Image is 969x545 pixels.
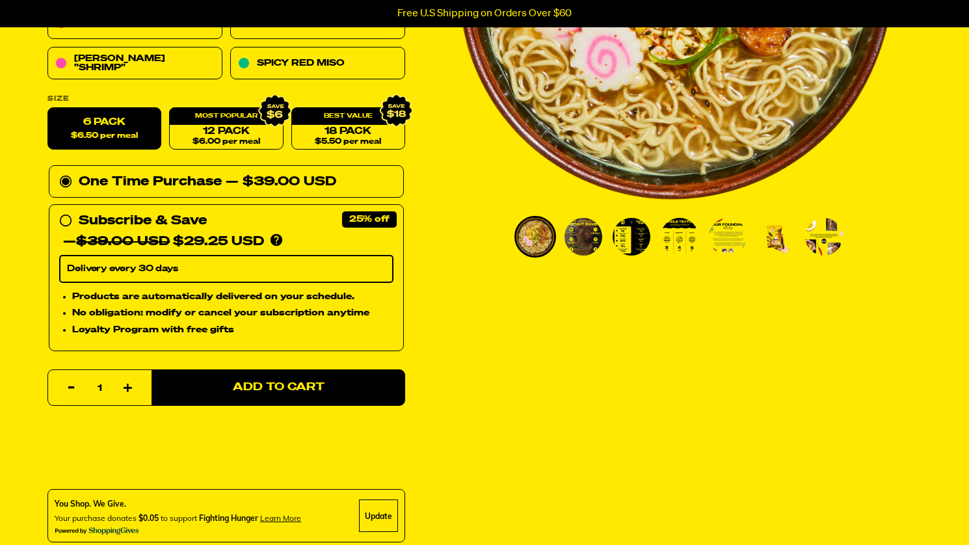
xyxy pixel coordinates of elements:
span: Add to Cart [233,382,325,393]
span: $6.00 per meal [192,138,260,146]
div: One Time Purchase [59,172,393,193]
img: Black Garlic "Chicken" Ramen [613,218,650,256]
img: Black Garlic "Chicken" Ramen [564,218,602,256]
li: Loyalty Program with free gifts [72,323,393,338]
img: Black Garlic "Chicken" Ramen [709,218,747,256]
input: quantity [56,370,144,406]
li: Go to slide 4 [659,216,700,258]
div: — $29.25 USD [63,232,264,252]
li: Go to slide 7 [803,216,845,258]
div: You Shop. We Give. [55,498,301,510]
span: $5.50 per meal [315,138,381,146]
img: Black Garlic "Chicken" Ramen [805,218,843,256]
li: Go to slide 1 [514,216,556,258]
li: Go to slide 6 [755,216,797,258]
select: Subscribe & Save —$39.00 USD$29.25 USD Products are automatically delivered on your schedule. No ... [59,256,393,283]
span: to support [161,513,197,523]
label: Size [47,96,405,103]
div: Subscribe & Save [79,211,207,232]
li: Go to slide 3 [611,216,652,258]
a: [PERSON_NAME] "Shrimp" [47,47,222,80]
del: $39.00 USD [76,235,170,248]
li: Products are automatically delivered on your schedule. [72,289,393,304]
div: PDP main carousel thumbnails [458,216,895,258]
div: — $39.00 USD [226,172,336,193]
iframe: Marketing Popup [7,485,137,538]
label: 6 Pack [47,108,161,150]
li: No obligation: modify or cancel your subscription anytime [72,306,393,321]
img: Black Garlic "Chicken" Ramen [661,218,698,256]
a: 18 Pack$5.50 per meal [291,108,405,150]
li: Go to slide 2 [563,216,604,258]
span: $0.05 [139,513,159,523]
span: Fighting Hunger [199,513,258,523]
img: Black Garlic "Chicken" Ramen [516,218,554,256]
li: Go to slide 5 [707,216,749,258]
div: Update Cause Button [359,499,398,532]
button: Add to Cart [152,369,405,406]
a: Spicy Red Miso [230,47,405,80]
a: 12 Pack$6.00 per meal [169,108,283,150]
span: Learn more about donating [260,513,301,523]
p: Free U.S Shipping on Orders Over $60 [397,8,572,20]
span: $6.50 per meal [71,132,138,140]
img: Black Garlic "Chicken" Ramen [757,218,795,256]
